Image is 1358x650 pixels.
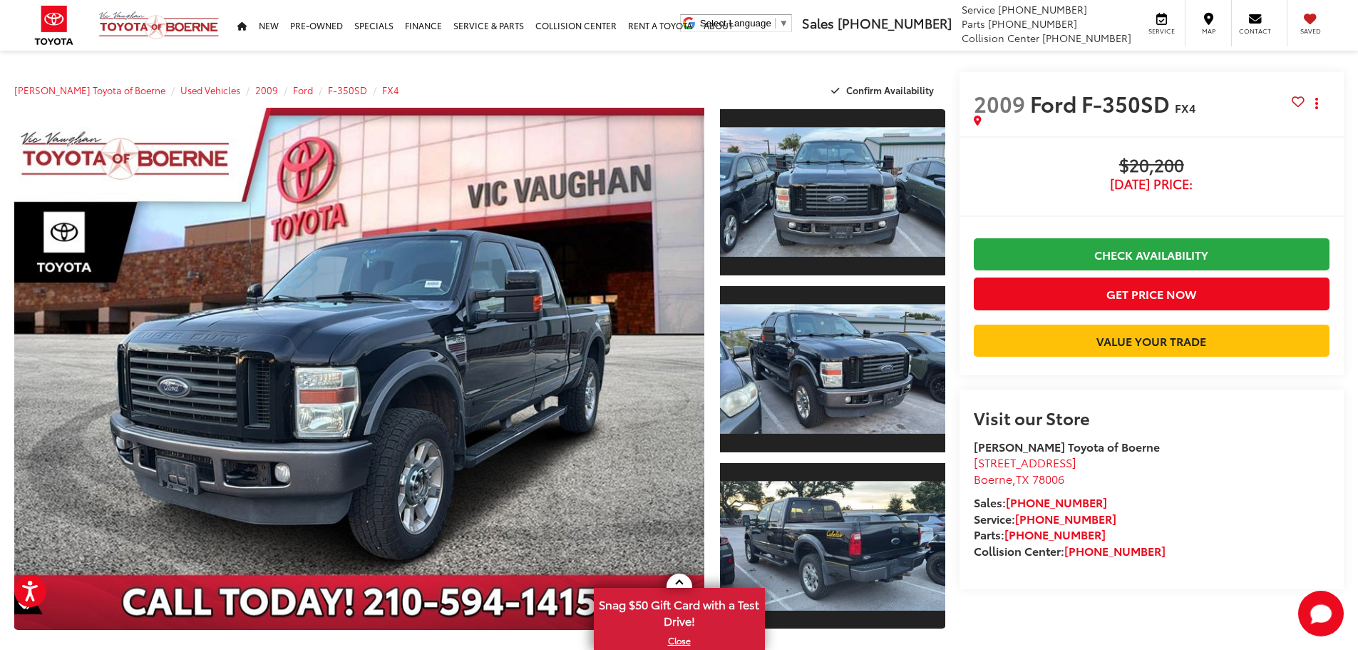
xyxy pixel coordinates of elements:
[779,18,788,29] span: ▼
[974,454,1076,487] a: [STREET_ADDRESS] Boerne,TX 78006
[775,18,776,29] span: ​
[974,542,1166,559] strong: Collision Center:
[720,108,945,277] a: Expand Photo 1
[255,83,278,96] a: 2009
[720,462,945,631] a: Expand Photo 3
[823,78,945,103] button: Confirm Availability
[974,325,1329,357] a: Value Your Trade
[962,16,985,31] span: Parts
[14,83,165,96] a: [PERSON_NAME] Toyota of Boerne
[1032,470,1064,487] span: 78006
[974,454,1076,470] span: [STREET_ADDRESS]
[14,591,43,614] span: Special
[974,438,1160,455] strong: [PERSON_NAME] Toyota of Boerne
[1175,99,1195,116] span: FX4
[974,494,1107,510] strong: Sales:
[1004,526,1106,542] a: [PHONE_NUMBER]
[1193,26,1224,36] span: Map
[328,83,367,96] a: F-350SD
[14,108,704,630] a: Expand Photo 0
[717,305,947,434] img: 2009 Ford F-350SD FX4
[1239,26,1271,36] span: Contact
[1298,591,1344,636] button: Toggle Chat Window
[720,285,945,454] a: Expand Photo 2
[962,2,995,16] span: Service
[717,128,947,257] img: 2009 Ford F-350SD FX4
[974,470,1064,487] span: ,
[1298,591,1344,636] svg: Start Chat
[700,18,788,29] a: Select Language​
[180,83,240,96] a: Used Vehicles
[974,510,1116,527] strong: Service:
[717,481,947,610] img: 2009 Ford F-350SD FX4
[838,14,952,32] span: [PHONE_NUMBER]
[802,14,834,32] span: Sales
[7,105,711,633] img: 2009 Ford F-350SD FX4
[382,83,399,96] a: FX4
[1305,91,1329,116] button: Actions
[1042,31,1131,45] span: [PHONE_NUMBER]
[974,408,1329,427] h2: Visit our Store
[998,2,1087,16] span: [PHONE_NUMBER]
[1006,494,1107,510] a: [PHONE_NUMBER]
[700,18,771,29] span: Select Language
[974,278,1329,310] button: Get Price Now
[1030,88,1175,118] span: Ford F-350SD
[1295,26,1326,36] span: Saved
[974,177,1329,191] span: [DATE] Price:
[1146,26,1178,36] span: Service
[293,83,313,96] a: Ford
[974,526,1106,542] strong: Parts:
[1064,542,1166,559] a: [PHONE_NUMBER]
[98,11,220,40] img: Vic Vaughan Toyota of Boerne
[988,16,1077,31] span: [PHONE_NUMBER]
[974,156,1329,177] span: $20,200
[1315,98,1318,109] span: dropdown dots
[595,589,763,633] span: Snag $50 Gift Card with a Test Drive!
[1016,470,1029,487] span: TX
[974,88,1025,118] span: 2009
[846,83,934,96] span: Confirm Availability
[974,238,1329,270] a: Check Availability
[962,31,1039,45] span: Collision Center
[1015,510,1116,527] a: [PHONE_NUMBER]
[974,470,1012,487] span: Boerne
